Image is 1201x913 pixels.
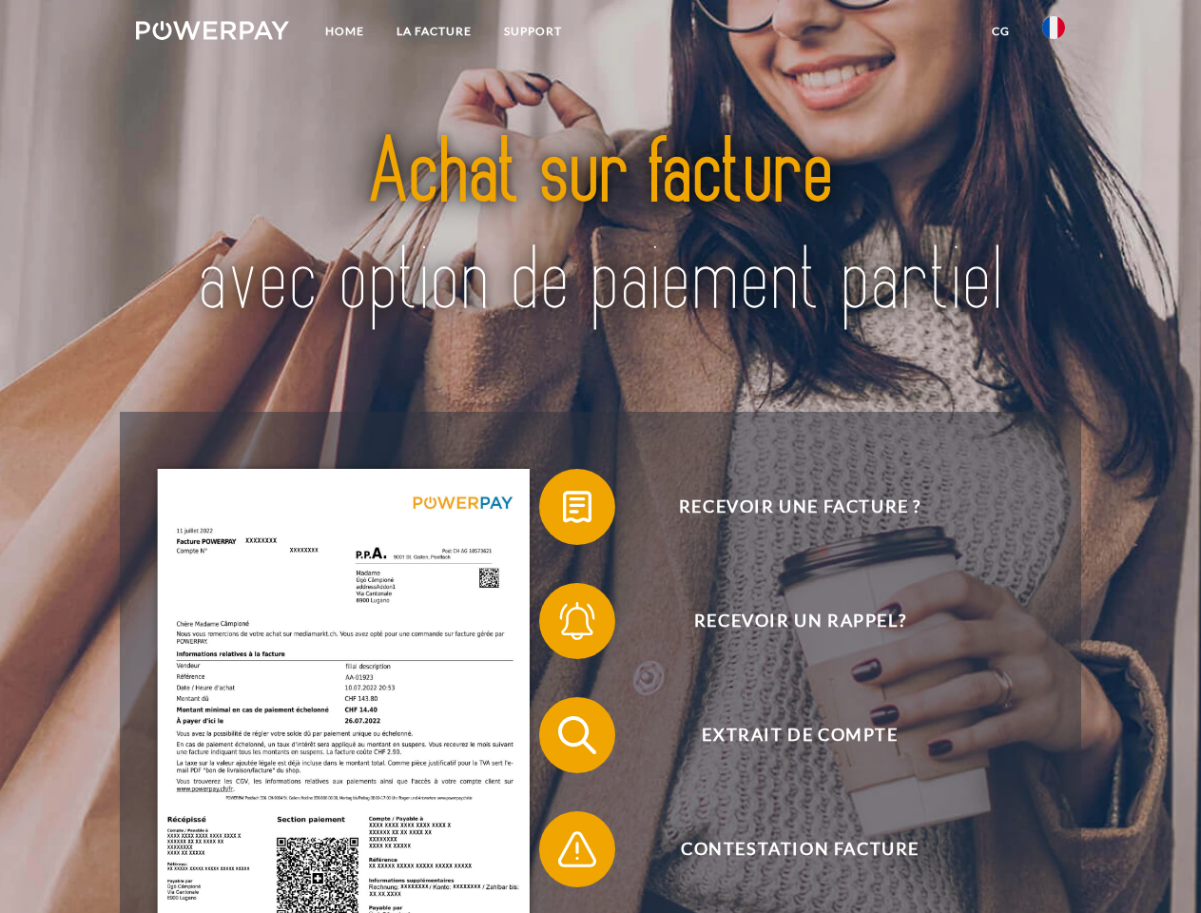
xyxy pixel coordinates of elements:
[488,14,578,49] a: Support
[553,711,601,759] img: qb_search.svg
[567,811,1033,887] span: Contestation Facture
[539,583,1034,659] button: Recevoir un rappel?
[553,826,601,873] img: qb_warning.svg
[567,583,1033,659] span: Recevoir un rappel?
[1042,16,1065,39] img: fr
[567,697,1033,773] span: Extrait de compte
[553,597,601,645] img: qb_bell.svg
[309,14,380,49] a: Home
[976,14,1026,49] a: CG
[539,697,1034,773] button: Extrait de compte
[182,91,1019,364] img: title-powerpay_fr.svg
[380,14,488,49] a: LA FACTURE
[136,21,289,40] img: logo-powerpay-white.svg
[567,469,1033,545] span: Recevoir une facture ?
[539,469,1034,545] button: Recevoir une facture ?
[539,811,1034,887] button: Contestation Facture
[553,483,601,531] img: qb_bill.svg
